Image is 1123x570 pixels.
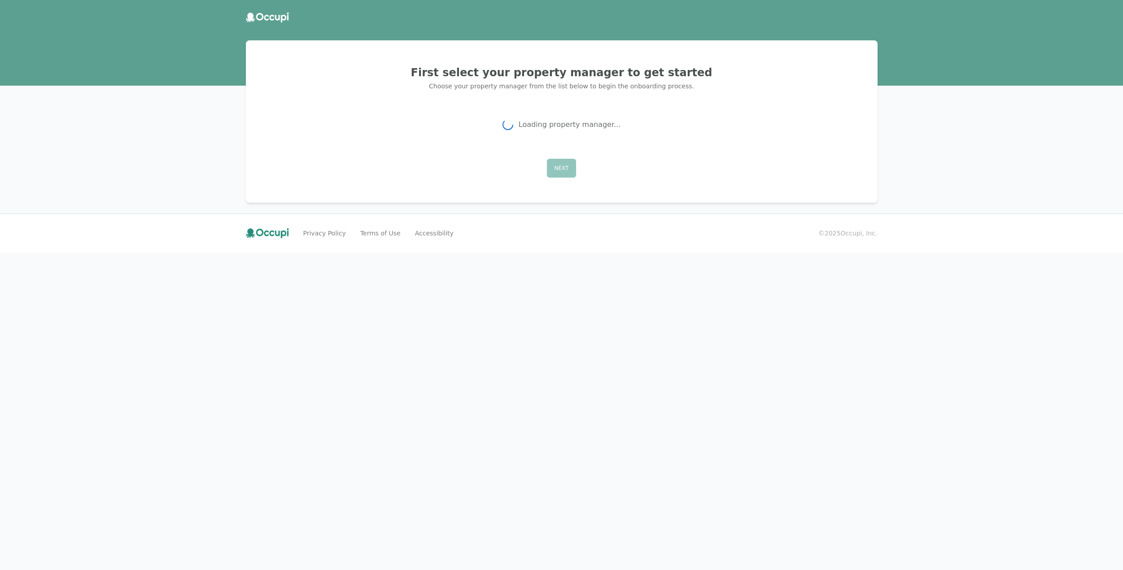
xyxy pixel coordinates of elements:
small: © 2025 Occupi, Inc. [818,229,878,238]
a: Terms of Use [360,229,401,238]
a: Accessibility [415,229,454,238]
p: Choose your property manager from the list below to begin the onboarding process. [257,82,867,91]
h2: First select your property manager to get started [257,65,867,80]
span: Loading property manager... [519,119,621,130]
a: Privacy Policy [303,229,346,238]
